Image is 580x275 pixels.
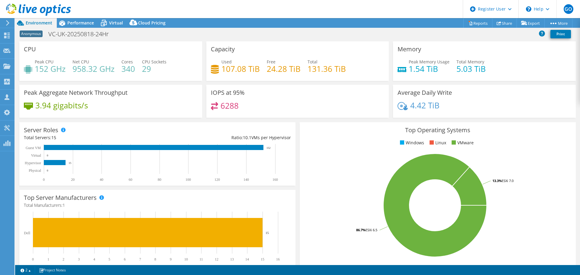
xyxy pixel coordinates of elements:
[35,266,70,274] a: Project Notes
[47,169,48,172] text: 0
[517,18,545,28] a: Export
[267,59,275,65] span: Free
[24,194,97,201] h3: Top Server Manufacturers
[43,177,45,182] text: 0
[410,102,440,109] h4: 4.42 TiB
[109,20,123,26] span: Virtual
[398,89,452,96] h3: Average Daily Write
[221,59,232,65] span: Used
[230,257,234,261] text: 13
[108,257,110,261] text: 5
[24,231,30,235] text: Dell
[463,18,492,28] a: Reports
[26,146,41,150] text: Guest VM
[47,257,49,261] text: 1
[266,146,271,149] text: 152
[63,257,64,261] text: 2
[47,154,48,157] text: 0
[221,102,239,109] h4: 6288
[185,177,191,182] text: 100
[142,59,166,65] span: CPU Sockets
[456,66,486,72] h4: 5.03 TiB
[184,257,188,261] text: 10
[215,257,218,261] text: 12
[308,66,346,72] h4: 131.36 TiB
[35,66,66,72] h4: 152 GHz
[544,18,572,28] a: More
[121,59,133,65] span: Cores
[456,59,484,65] span: Total Memory
[409,66,449,72] h4: 1.54 TiB
[154,257,156,261] text: 8
[409,59,449,65] span: Peak Memory Usage
[267,66,301,72] h4: 24.28 TiB
[366,228,377,232] tspan: ESXi 6.5
[221,66,260,72] h4: 107.08 TiB
[211,89,245,96] h3: IOPS at 95%
[72,66,114,72] h4: 958.32 GHz
[272,177,278,182] text: 160
[142,66,166,72] h4: 29
[20,30,43,37] span: Anonymous
[243,177,249,182] text: 140
[46,31,118,37] h1: VC-UK-20250818-24Hr
[356,228,366,232] tspan: 86.7%
[304,127,571,133] h3: Top Operating Systems
[24,89,127,96] h3: Peak Aggregate Network Throughput
[93,257,95,261] text: 4
[63,202,65,208] span: 1
[398,46,421,53] h3: Memory
[199,257,203,261] text: 11
[276,257,280,261] text: 16
[24,134,157,141] div: Total Servers:
[71,177,75,182] text: 20
[51,135,56,140] span: 15
[211,46,235,53] h3: Capacity
[266,231,269,235] text: 15
[35,102,88,109] h4: 3.94 gigabits/s
[67,20,94,26] span: Performance
[564,4,573,14] span: GO
[139,257,141,261] text: 7
[31,153,41,158] text: Virtual
[24,202,291,209] h4: Total Manufacturers:
[492,178,502,183] tspan: 13.3%
[245,257,249,261] text: 14
[308,59,317,65] span: Total
[32,257,34,261] text: 0
[124,257,126,261] text: 6
[25,161,41,165] text: Hypervisor
[69,161,72,165] text: 15
[261,257,264,261] text: 15
[398,139,424,146] li: Windows
[157,134,291,141] div: Ratio: VMs per Hypervisor
[138,20,166,26] span: Cloud Pricing
[35,59,53,65] span: Peak CPU
[72,59,89,65] span: Net CPU
[24,127,58,133] h3: Server Roles
[121,66,135,72] h4: 340
[100,177,103,182] text: 40
[78,257,80,261] text: 3
[129,177,132,182] text: 60
[158,177,161,182] text: 80
[29,168,41,173] text: Physical
[492,18,517,28] a: Share
[428,139,446,146] li: Linux
[24,46,36,53] h3: CPU
[16,266,35,274] a: 2
[26,20,52,26] span: Environment
[526,6,531,12] svg: \n
[550,30,571,38] a: Print
[214,177,220,182] text: 120
[450,139,474,146] li: VMware
[502,178,514,183] tspan: ESXi 7.0
[170,257,172,261] text: 9
[243,135,251,140] span: 10.1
